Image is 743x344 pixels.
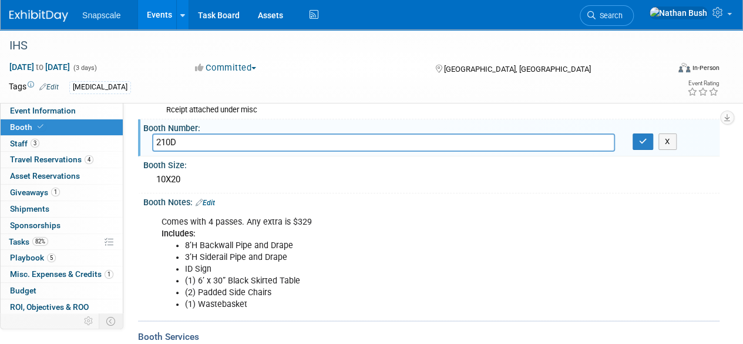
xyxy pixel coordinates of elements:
[185,275,599,287] li: (1) 6’ x 30” Black Skirted Table
[10,221,60,230] span: Sponsorships
[1,299,123,315] a: ROI, Objectives & ROO
[687,81,719,86] div: Event Rating
[162,229,196,239] b: Includes:
[580,5,634,26] a: Search
[9,10,68,22] img: ExhibitDay
[10,188,60,197] span: Giveaways
[10,253,56,262] span: Playbook
[1,152,123,168] a: Travel Reservations4
[143,156,720,171] div: Booth Size:
[10,302,89,312] span: ROI, Objectives & ROO
[9,62,70,72] span: [DATE] [DATE]
[47,253,56,262] span: 5
[1,250,123,266] a: Playbook5
[79,313,99,329] td: Personalize Event Tab Strip
[166,105,711,115] div: Rceipt attached under misc
[152,171,711,189] div: 10X20
[185,252,599,263] li: 3’H Siderail Pipe and Drape
[649,6,708,19] img: Nathan Bush
[10,204,49,213] span: Shipments
[692,64,720,72] div: In-Person
[658,133,677,150] button: X
[99,313,123,329] td: Toggle Event Tabs
[138,330,720,343] div: Booth Services
[32,237,48,246] span: 82%
[1,119,123,135] a: Booth
[191,62,261,74] button: Committed
[1,201,123,217] a: Shipments
[185,299,599,310] li: (1) Wastebasket
[5,35,659,56] div: IHS
[10,171,80,181] span: Asset Reservations
[10,155,93,164] span: Travel Reservations
[678,63,690,72] img: Format-Inperson.png
[72,64,97,72] span: (3 days)
[143,119,720,134] div: Booth Number:
[38,123,43,130] i: Booth reservation complete
[196,199,215,207] a: Edit
[1,168,123,184] a: Asset Reservations
[85,155,93,164] span: 4
[10,286,36,295] span: Budget
[1,234,123,250] a: Tasks82%
[1,283,123,299] a: Budget
[39,83,59,91] a: Edit
[1,218,123,233] a: Sponsorships
[616,61,720,79] div: Event Format
[185,287,599,299] li: (2) Padded Side Chairs
[10,139,39,148] span: Staff
[10,106,76,115] span: Event Information
[596,11,623,20] span: Search
[185,263,599,275] li: ID Sign
[1,185,123,201] a: Giveaways1
[443,65,590,74] span: [GEOGRAPHIC_DATA], [GEOGRAPHIC_DATA]
[185,240,599,252] li: 8’H Backwall Pipe and Drape
[82,11,120,20] span: Snapscale
[10,122,46,132] span: Booth
[10,269,113,279] span: Misc. Expenses & Credits
[51,188,60,196] span: 1
[153,211,606,317] div: Comes with 4 passes. Any extra is $329
[69,81,131,93] div: [MEDICAL_DATA]
[31,139,39,148] span: 3
[1,103,123,119] a: Event Information
[105,270,113,279] span: 1
[1,136,123,152] a: Staff3
[34,62,45,72] span: to
[9,237,48,246] span: Tasks
[1,266,123,282] a: Misc. Expenses & Credits1
[143,193,720,209] div: Booth Notes:
[9,81,59,94] td: Tags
